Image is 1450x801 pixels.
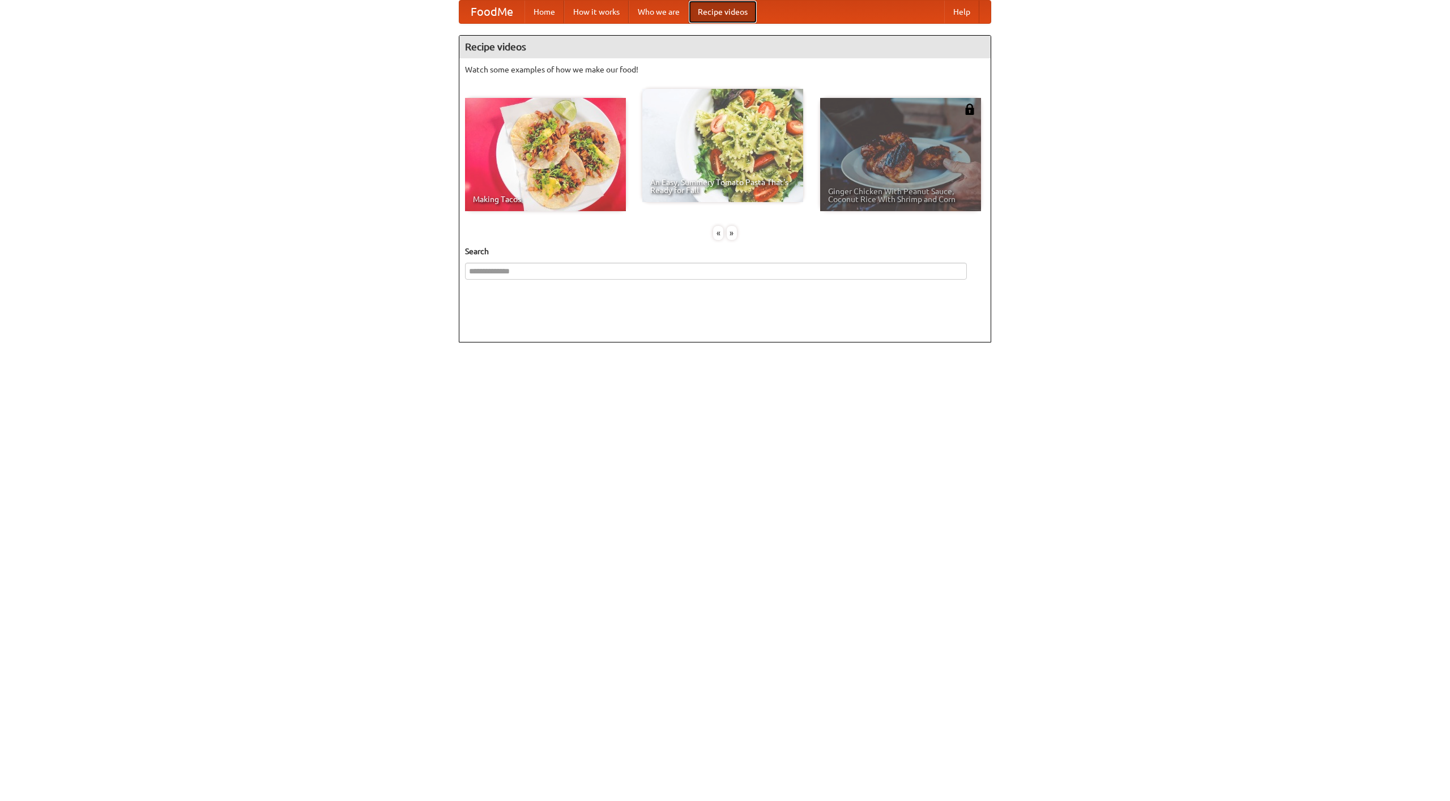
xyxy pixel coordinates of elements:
span: Making Tacos [473,195,618,203]
a: Home [524,1,564,23]
a: Who we are [629,1,689,23]
a: How it works [564,1,629,23]
img: 483408.png [964,104,975,115]
div: « [713,226,723,240]
a: Making Tacos [465,98,626,211]
a: FoodMe [459,1,524,23]
div: » [727,226,737,240]
a: An Easy, Summery Tomato Pasta That's Ready for Fall [642,89,803,202]
h5: Search [465,246,985,257]
a: Help [944,1,979,23]
span: An Easy, Summery Tomato Pasta That's Ready for Fall [650,178,795,194]
h4: Recipe videos [459,36,991,58]
a: Recipe videos [689,1,757,23]
p: Watch some examples of how we make our food! [465,64,985,75]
